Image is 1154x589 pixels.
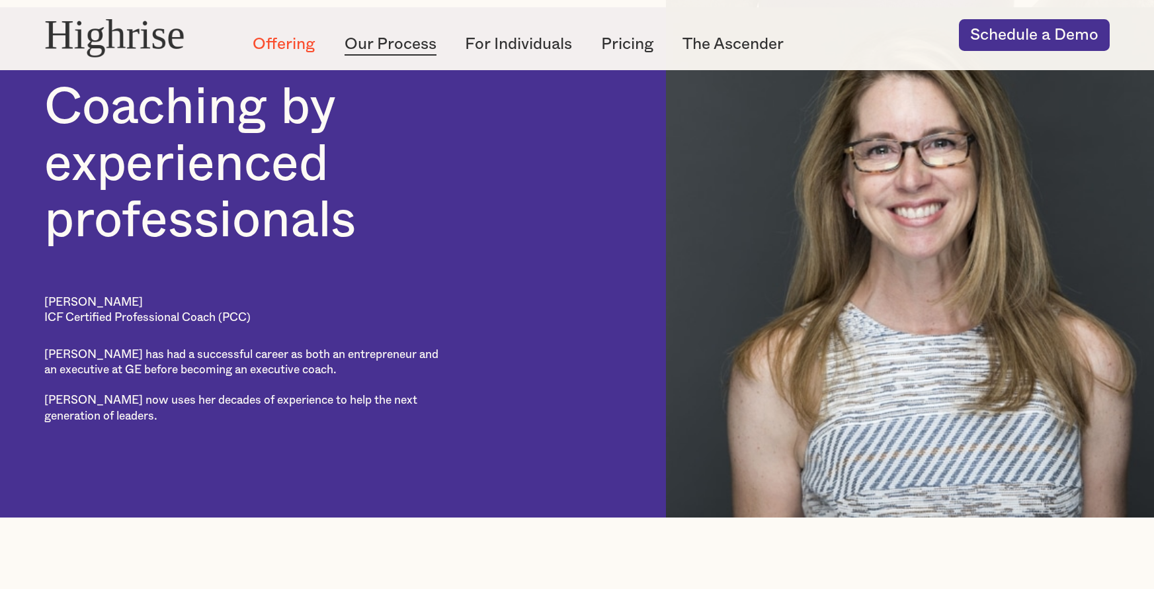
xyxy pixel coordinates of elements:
[44,294,444,325] p: [PERSON_NAME] ICF Certified Professional Coach (PCC)
[345,33,436,55] a: Our Process
[666,7,1154,518] img: Executive coach
[44,347,444,424] p: [PERSON_NAME] has had a successful career as both an entrepreneur and an executive at GE before b...
[465,33,572,55] a: For Individuals
[44,13,185,58] div: Highrise
[682,33,784,55] a: The Ascender
[959,19,1110,51] a: Schedule a Demo
[44,7,220,63] a: Highrise
[253,33,315,55] a: Offering
[601,33,654,55] a: Pricing
[44,79,577,249] h2: Coaching by experienced professionals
